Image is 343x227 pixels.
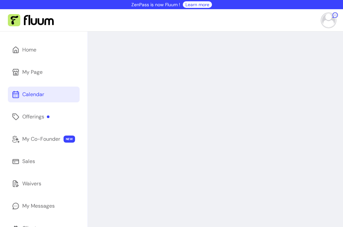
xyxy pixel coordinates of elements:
[22,202,55,210] div: My Messages
[8,42,80,58] a: Home
[8,176,80,192] a: Waivers
[8,198,80,214] a: My Messages
[22,113,49,121] div: Offerings
[322,14,335,27] img: avatar
[22,46,36,54] div: Home
[22,91,44,98] div: Calendar
[131,1,180,8] p: ZenPass is now Fluum !
[22,157,35,165] div: Sales
[8,154,80,169] a: Sales
[8,14,54,27] img: Fluum Logo
[8,64,80,80] a: My Page
[319,14,335,27] button: avatar
[8,109,80,125] a: Offerings
[8,87,80,102] a: Calendar
[185,1,209,8] a: Learn more
[22,180,41,188] div: Waivers
[8,131,80,147] a: My Co-Founder NEW
[64,135,75,143] span: NEW
[22,135,60,143] div: My Co-Founder
[22,68,43,76] div: My Page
